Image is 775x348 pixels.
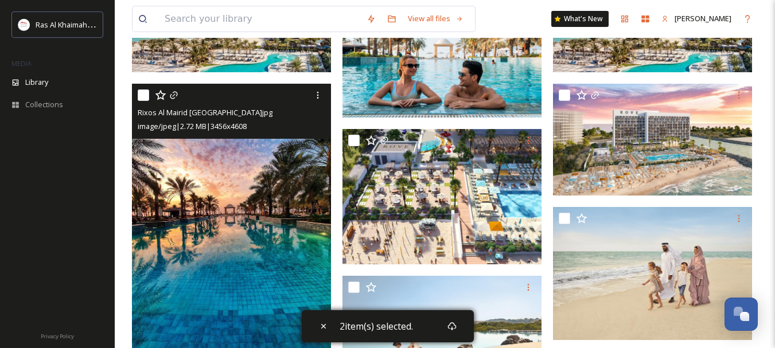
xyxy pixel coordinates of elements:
span: Collections [25,99,63,110]
span: image/jpeg | 2.72 MB | 3456 x 4608 [138,121,247,131]
span: MEDIA [11,59,32,68]
span: 2 item(s) selected. [340,320,413,333]
span: Rixos Al Mairid [GEOGRAPHIC_DATA]jpg [138,107,272,118]
span: Privacy Policy [41,333,74,340]
input: Search your library [159,6,361,32]
a: [PERSON_NAME] [656,7,737,30]
span: Library [25,77,48,88]
button: Open Chat [725,298,758,331]
span: [PERSON_NAME] [675,13,731,24]
span: Ras Al Khaimah Tourism Development Authority [36,19,198,30]
img: ROVE AL MARJAN ISLAND .jpg [342,128,542,264]
img: Family on the beach .tif [553,207,752,339]
img: Logo_RAKTDA_RGB-01.png [18,19,30,30]
a: View all files [402,7,469,30]
a: Privacy Policy [41,329,74,342]
img: ROVE AL MARJAN ISLAND .jpg [553,84,752,195]
a: What's New [551,11,609,27]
